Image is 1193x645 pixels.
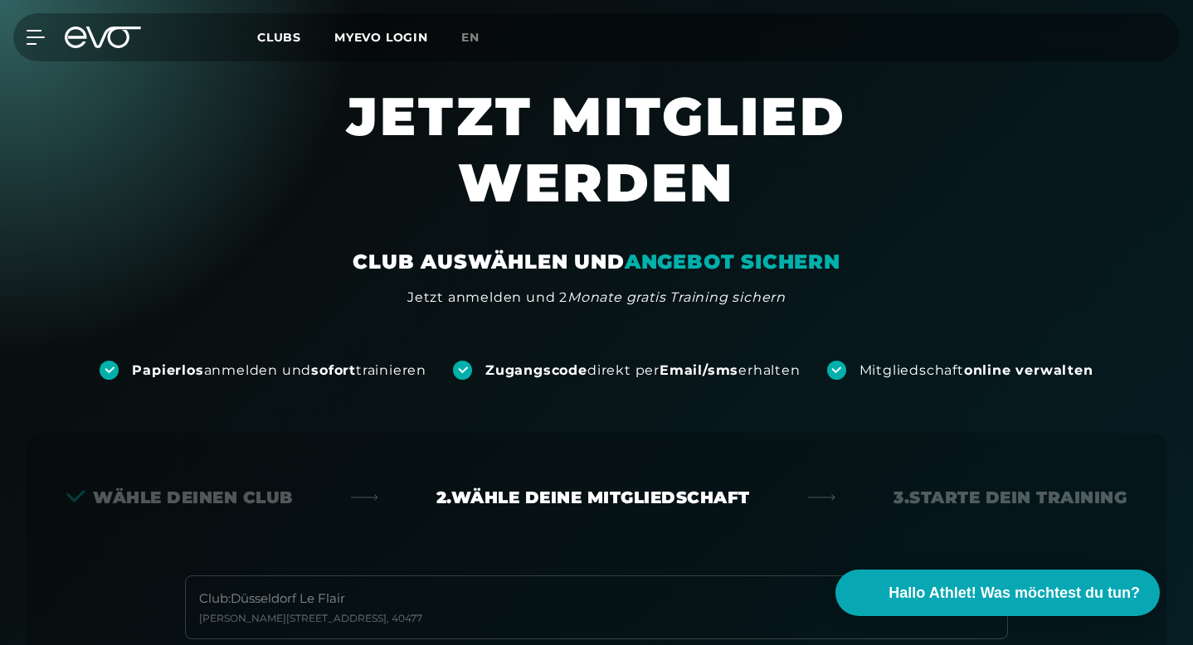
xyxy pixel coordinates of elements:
a: MYEVO LOGIN [334,30,428,45]
span: en [461,30,480,45]
div: 3. Starte dein Training [894,486,1127,509]
strong: Zugangscode [485,362,587,378]
em: ANGEBOT SICHERN [625,250,840,274]
div: Wähle deinen Club [66,486,293,509]
strong: sofort [311,362,356,378]
div: Mitgliedschaft [859,361,1093,380]
span: Hallo Athlet! Was möchtest du tun? [889,582,1140,604]
div: anmelden und trainieren [132,361,426,380]
span: Clubs [257,30,301,45]
button: Hallo Athlet! Was möchtest du tun? [835,570,1160,616]
div: [PERSON_NAME][STREET_ADDRESS] , 40477 [199,612,422,625]
h1: JETZT MITGLIED WERDEN [215,83,978,249]
em: Monate gratis Training sichern [567,289,786,305]
div: direkt per erhalten [485,361,800,380]
strong: Papierlos [132,362,203,378]
div: Jetzt anmelden und 2 [407,288,786,308]
div: Club : Düsseldorf Le Flair [199,589,422,609]
div: 2. Wähle deine Mitgliedschaft [436,486,750,509]
div: CLUB AUSWÄHLEN UND [353,249,840,275]
strong: Email/sms [660,362,738,378]
a: en [461,28,499,47]
strong: online verwalten [964,362,1093,378]
a: Clubs [257,29,334,45]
